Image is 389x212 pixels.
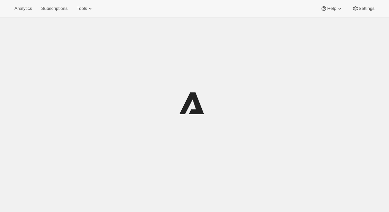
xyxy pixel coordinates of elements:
button: Settings [348,4,378,13]
span: Tools [77,6,87,11]
button: Subscriptions [37,4,71,13]
button: Help [317,4,347,13]
span: Help [327,6,336,11]
span: Analytics [14,6,32,11]
span: Settings [359,6,375,11]
button: Analytics [11,4,36,13]
span: Subscriptions [41,6,67,11]
button: Tools [73,4,97,13]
